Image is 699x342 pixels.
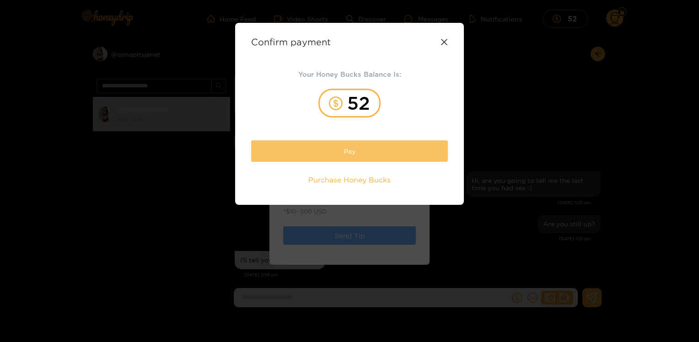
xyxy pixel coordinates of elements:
button: Purchase Honey Bucks [299,171,400,189]
span: Purchase Honey Bucks [308,175,391,185]
button: Pay [251,140,448,162]
div: 52 [318,89,381,118]
span: dollar [329,96,343,110]
strong: Confirm payment [251,37,331,47]
h2: Your Honey Bucks Balance Is: [251,69,448,80]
